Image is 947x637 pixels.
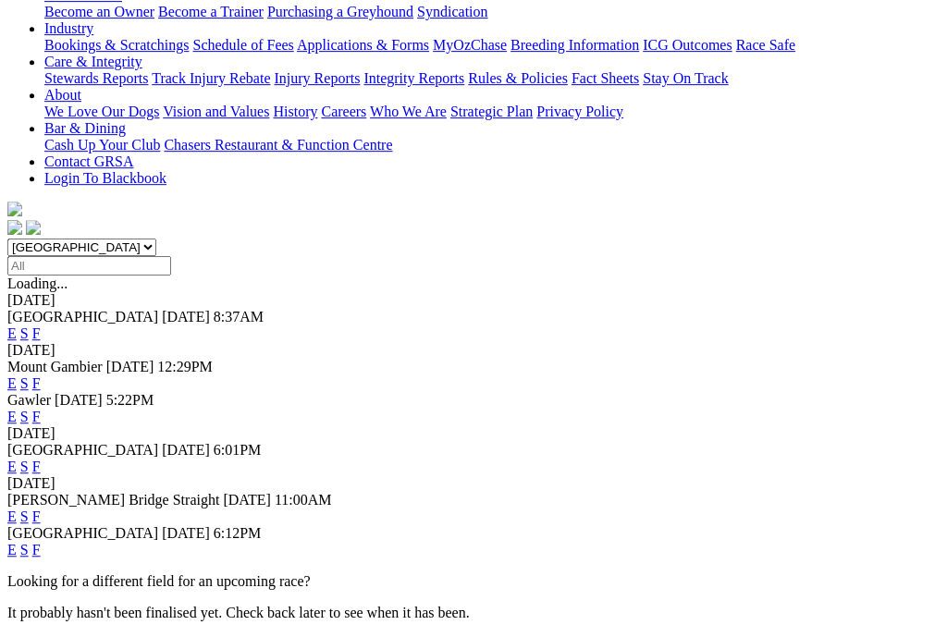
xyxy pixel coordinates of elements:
[44,4,154,19] a: Become an Owner
[20,375,29,391] a: S
[572,70,639,86] a: Fact Sheets
[20,459,29,474] a: S
[214,442,262,458] span: 6:01PM
[44,137,940,153] div: Bar & Dining
[7,409,17,424] a: E
[44,104,159,119] a: We Love Our Dogs
[32,375,41,391] a: F
[7,542,17,557] a: E
[26,220,41,235] img: twitter.svg
[162,525,210,541] span: [DATE]
[7,325,17,341] a: E
[44,170,166,186] a: Login To Blackbook
[44,37,189,53] a: Bookings & Scratchings
[735,37,794,53] a: Race Safe
[20,409,29,424] a: S
[44,70,148,86] a: Stewards Reports
[267,4,413,19] a: Purchasing a Greyhound
[223,492,271,508] span: [DATE]
[44,104,940,120] div: About
[7,256,171,276] input: Select date
[7,425,940,442] div: [DATE]
[44,37,940,54] div: Industry
[7,459,17,474] a: E
[7,492,219,508] span: [PERSON_NAME] Bridge Straight
[321,104,366,119] a: Careers
[7,442,158,458] span: [GEOGRAPHIC_DATA]
[44,153,133,169] a: Contact GRSA
[44,137,160,153] a: Cash Up Your Club
[7,276,68,291] span: Loading...
[468,70,568,86] a: Rules & Policies
[7,392,51,408] span: Gawler
[20,508,29,524] a: S
[32,409,41,424] a: F
[275,492,332,508] span: 11:00AM
[297,37,429,53] a: Applications & Forms
[7,309,158,325] span: [GEOGRAPHIC_DATA]
[7,375,17,391] a: E
[417,4,487,19] a: Syndication
[643,37,732,53] a: ICG Outcomes
[152,70,270,86] a: Track Injury Rebate
[7,292,940,309] div: [DATE]
[158,4,264,19] a: Become a Trainer
[536,104,623,119] a: Privacy Policy
[163,104,269,119] a: Vision and Values
[162,309,210,325] span: [DATE]
[7,573,940,590] p: Looking for a different field for an upcoming race?
[44,20,93,36] a: Industry
[7,220,22,235] img: facebook.svg
[20,325,29,341] a: S
[32,459,41,474] a: F
[7,605,470,620] partial: It probably hasn't been finalised yet. Check back later to see when it has been.
[7,342,940,359] div: [DATE]
[370,104,447,119] a: Who We Are
[164,137,392,153] a: Chasers Restaurant & Function Centre
[7,525,158,541] span: [GEOGRAPHIC_DATA]
[44,4,940,20] div: Get Involved
[32,325,41,341] a: F
[7,475,940,492] div: [DATE]
[192,37,293,53] a: Schedule of Fees
[273,104,317,119] a: History
[162,442,210,458] span: [DATE]
[510,37,639,53] a: Breeding Information
[106,392,154,408] span: 5:22PM
[20,542,29,557] a: S
[7,202,22,216] img: logo-grsa-white.png
[32,542,41,557] a: F
[433,37,507,53] a: MyOzChase
[274,70,360,86] a: Injury Reports
[214,525,262,541] span: 6:12PM
[157,359,213,374] span: 12:29PM
[7,508,17,524] a: E
[643,70,728,86] a: Stay On Track
[214,309,264,325] span: 8:37AM
[44,70,940,87] div: Care & Integrity
[44,87,81,103] a: About
[450,104,533,119] a: Strategic Plan
[363,70,464,86] a: Integrity Reports
[44,54,142,69] a: Care & Integrity
[55,392,103,408] span: [DATE]
[7,359,103,374] span: Mount Gambier
[106,359,154,374] span: [DATE]
[32,508,41,524] a: F
[44,120,126,136] a: Bar & Dining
